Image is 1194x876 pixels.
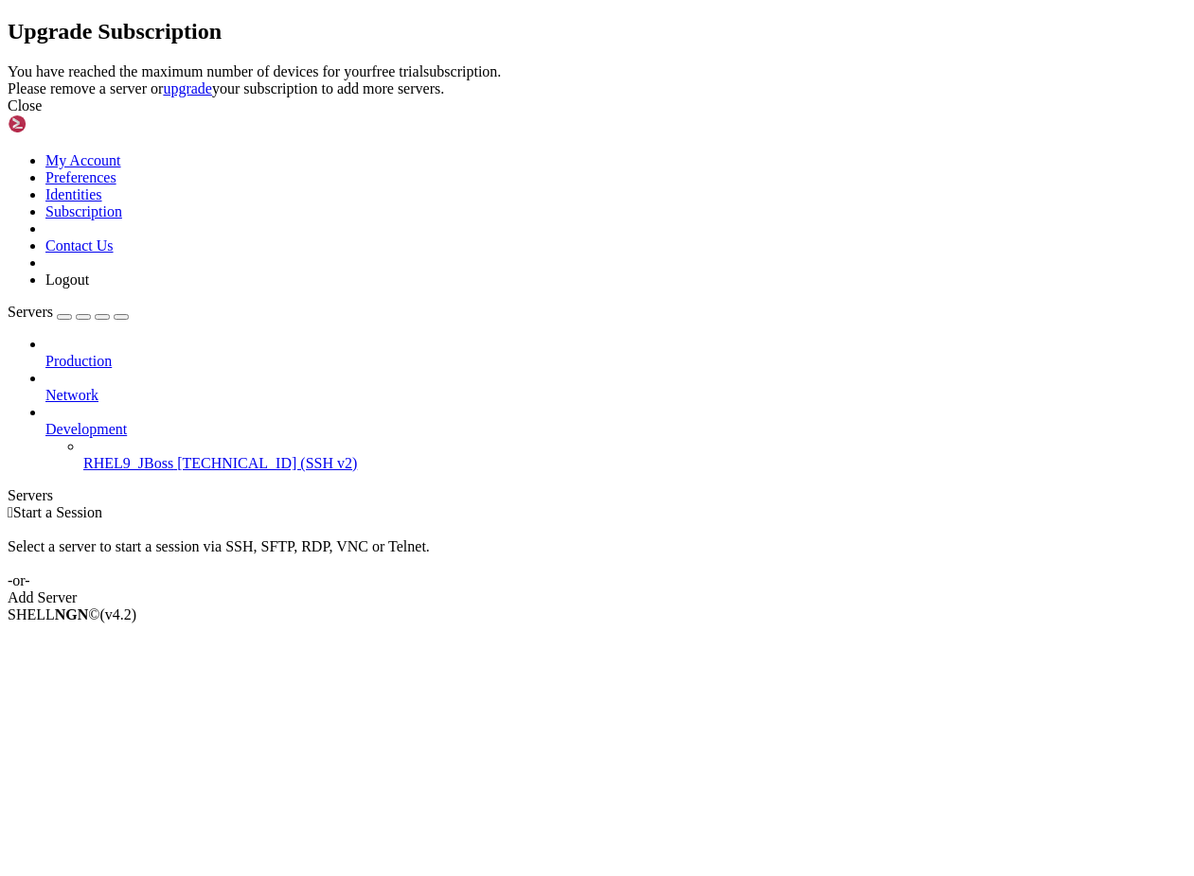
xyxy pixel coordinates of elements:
a: Contact Us [45,237,114,254]
span: Development [45,421,127,437]
li: Production [45,336,1186,370]
div: You have reached the maximum number of devices for your free trial subscription. Please remove a ... [8,63,1186,97]
span: Start a Session [13,504,102,520]
b: NGN [55,606,89,622]
span: [TECHNICAL_ID] (SSH v2) [177,455,357,471]
span: Servers [8,304,53,320]
a: Production [45,353,1186,370]
a: upgrade [163,80,212,96]
li: Network [45,370,1186,404]
span:  [8,504,13,520]
span: SHELL © [8,606,136,622]
a: Servers [8,304,129,320]
a: Development [45,421,1186,438]
span: 4.2.0 [100,606,137,622]
a: Preferences [45,169,116,185]
div: Close [8,97,1186,114]
a: Logout [45,272,89,288]
span: Network [45,387,98,403]
li: RHEL9_JBoss [TECHNICAL_ID] (SSH v2) [83,438,1186,472]
div: Select a server to start a session via SSH, SFTP, RDP, VNC or Telnet. -or- [8,521,1186,589]
a: RHEL9_JBoss [TECHNICAL_ID] (SSH v2) [83,455,1186,472]
li: Development [45,404,1186,472]
a: Subscription [45,203,122,219]
a: Identities [45,186,102,202]
span: RHEL9_JBoss [83,455,173,471]
div: Servers [8,487,1186,504]
div: Add Server [8,589,1186,606]
a: My Account [45,152,121,168]
span: Production [45,353,112,369]
a: Network [45,387,1186,404]
img: Shellngn [8,114,116,133]
h2: Upgrade Subscription [8,19,1186,44]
